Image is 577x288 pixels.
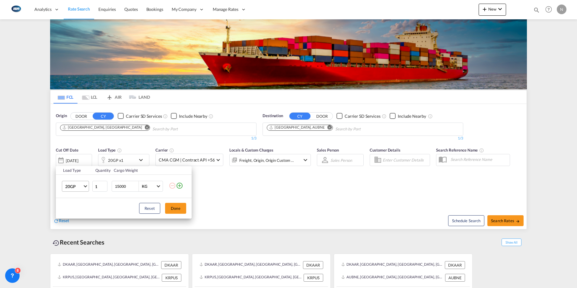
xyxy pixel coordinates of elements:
button: Reset [139,203,160,214]
md-icon: icon-minus-circle-outline [169,182,176,189]
button: Done [165,203,186,214]
md-icon: icon-plus-circle-outline [176,182,183,189]
input: Qty [92,181,107,192]
th: Quantity [92,166,110,175]
th: Load Type [56,166,92,175]
input: Enter Weight [114,181,139,191]
div: KG [142,184,147,189]
md-select: Choose: 20GP [62,181,89,192]
span: 20GP [65,184,83,190]
div: Cargo Weight [114,168,165,173]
